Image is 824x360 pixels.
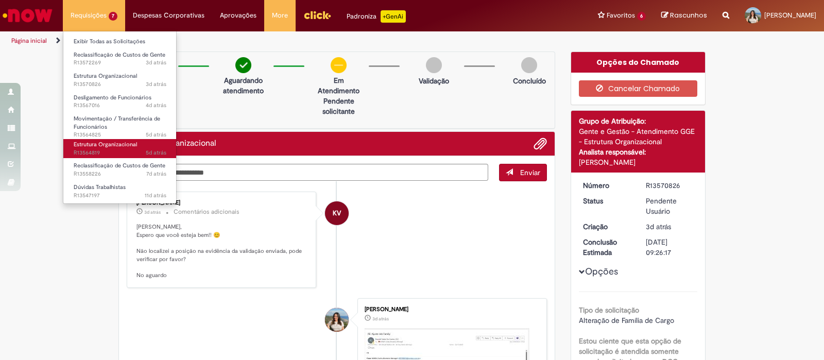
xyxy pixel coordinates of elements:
span: Estrutura Organizacional [74,72,137,80]
img: click_logo_yellow_360x200.png [303,7,331,23]
button: Cancelar Chamado [579,80,698,97]
a: Aberto R13567016 : Desligamento de Funcionários [63,92,177,111]
p: [PERSON_NAME], Espero que você esteja bem!! 😊 Não localizei a posição na evidência da validação e... [136,223,308,280]
a: Aberto R13558226 : Reclassificação de Custos de Gente [63,160,177,179]
img: img-circle-grey.png [426,57,442,73]
p: Validação [419,76,449,86]
dt: Número [575,180,639,191]
img: img-circle-grey.png [521,57,537,73]
img: check-circle-green.png [235,57,251,73]
div: Opções do Chamado [571,52,706,73]
span: 3d atrás [146,80,166,88]
div: R13570826 [646,180,694,191]
span: R13558226 [74,170,166,178]
time: 18/09/2025 13:40:40 [145,192,166,199]
dt: Status [575,196,639,206]
a: Exibir Todas as Solicitações [63,36,177,47]
span: 5d atrás [146,149,166,157]
a: Aberto R13564825 : Movimentação / Transferência de Funcionários [63,113,177,135]
p: Pendente solicitante [314,96,364,116]
span: R13547197 [74,192,166,200]
div: Pendente Usuário [646,196,694,216]
time: 25/09/2025 14:40:45 [146,101,166,109]
ul: Requisições [63,31,177,204]
span: Enviar [520,168,540,177]
span: Rascunhos [670,10,707,20]
dt: Criação [575,221,639,232]
button: Enviar [499,164,547,181]
time: 26/09/2025 18:57:17 [146,59,166,66]
p: Em Atendimento [314,75,364,96]
span: 3d atrás [146,59,166,66]
span: R13567016 [74,101,166,110]
a: Aberto R13547197 : Dúvidas Trabalhistas [63,182,177,201]
div: Grupo de Atribuição: [579,116,698,126]
span: More [272,10,288,21]
span: R13564819 [74,149,166,157]
span: Dúvidas Trabalhistas [74,183,126,191]
a: Página inicial [11,37,47,45]
dt: Conclusão Estimada [575,237,639,258]
span: 4d atrás [146,101,166,109]
div: [DATE] 09:26:17 [646,237,694,258]
span: Alteração de Família de Cargo [579,316,674,325]
time: 26/09/2025 16:36:06 [144,209,161,215]
span: 5d atrás [146,131,166,139]
span: Reclassificação de Custos de Gente [74,51,165,59]
span: R13564825 [74,131,166,139]
div: 26/09/2025 14:26:13 [646,221,694,232]
small: Comentários adicionais [174,208,239,216]
span: Movimentação / Transferência de Funcionários [74,115,160,131]
time: 26/09/2025 14:24:44 [372,316,389,322]
div: [PERSON_NAME] [579,157,698,167]
a: Rascunhos [661,11,707,21]
span: 7d atrás [146,170,166,178]
ul: Trilhas de página [8,31,542,50]
span: R13570826 [74,80,166,89]
img: circle-minus.png [331,57,347,73]
span: 6 [637,12,646,21]
span: 3d atrás [372,316,389,322]
span: Desligamento de Funcionários [74,94,151,101]
b: Tipo de solicitação [579,305,639,315]
time: 23/09/2025 10:42:57 [146,170,166,178]
div: [PERSON_NAME] [365,306,536,313]
textarea: Digite sua mensagem aqui... [127,164,488,181]
span: 7 [109,12,117,21]
time: 26/09/2025 14:26:13 [646,222,671,231]
span: Requisições [71,10,107,21]
div: [PERSON_NAME] [136,200,308,206]
time: 24/09/2025 23:19:39 [146,131,166,139]
span: KV [333,201,341,226]
div: Gente e Gestão - Atendimento GGE - Estrutura Organizacional [579,126,698,147]
div: Analista responsável: [579,147,698,157]
span: Despesas Corporativas [133,10,204,21]
button: Adicionar anexos [534,137,547,150]
a: Aberto R13564819 : Estrutura Organizacional [63,139,177,158]
p: +GenAi [381,10,406,23]
span: 11d atrás [145,192,166,199]
span: [PERSON_NAME] [764,11,816,20]
span: Aprovações [220,10,256,21]
span: R13572269 [74,59,166,67]
span: Reclassificação de Custos de Gente [74,162,165,169]
a: Aberto R13572269 : Reclassificação de Custos de Gente [63,49,177,68]
p: Aguardando atendimento [218,75,268,96]
div: Karine Vieira [325,201,349,225]
span: Estrutura Organizacional [74,141,137,148]
img: ServiceNow [1,5,54,26]
p: Concluído [513,76,546,86]
span: 3d atrás [144,209,161,215]
span: 3d atrás [646,222,671,231]
div: Padroniza [347,10,406,23]
a: Aberto R13570826 : Estrutura Organizacional [63,71,177,90]
span: Favoritos [607,10,635,21]
time: 24/09/2025 23:02:41 [146,149,166,157]
time: 26/09/2025 14:26:15 [146,80,166,88]
div: Cecilia Menegol [325,308,349,332]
